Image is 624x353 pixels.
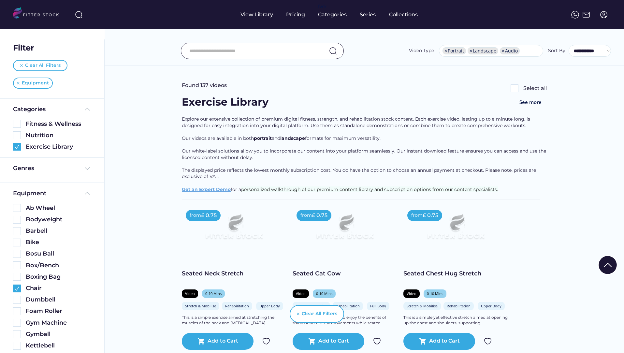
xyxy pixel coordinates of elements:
div: Categories [318,11,347,18]
div: Exercise Library [182,95,268,110]
img: Vector%20%281%29.svg [17,82,20,84]
span: and [272,135,280,141]
span: personalized walkthrough of our premium content library and subscription options from our content... [241,186,498,192]
img: LOGO.svg [13,7,65,21]
img: Frame%20%284%29.svg [83,165,91,172]
span: The displayed price reflects the lowest monthly subscription cost. You do have the option to choo... [182,167,537,180]
div: 0-10 Mins [205,291,222,296]
div: Add to Cart [318,337,349,345]
div: This is a simple yet effective stretch aimed at opening up the chest and shoulders, supporting... [403,315,508,326]
div: Chair [26,284,91,292]
img: Rectangle%205126.svg [13,261,21,269]
img: Rectangle%205126.svg [13,296,21,304]
div: for a [182,116,547,199]
img: Frame%2051.svg [582,11,590,19]
div: Box/Bench [26,261,91,270]
li: Portrait [443,47,466,54]
button: shopping_cart [308,337,316,345]
img: profile-circle.svg [600,11,608,19]
div: Video [185,291,195,296]
div: Clear All Filters [25,62,61,69]
div: from [411,212,423,219]
div: Rehabilitation [225,303,249,308]
span: × [502,49,504,53]
div: Nutrition [26,131,91,140]
span: portrait [254,135,272,141]
span: × [470,49,472,53]
div: £ 0.75 [201,212,217,219]
div: fvck [318,3,327,10]
iframe: chat widget [587,298,619,328]
div: Bike [26,238,91,246]
div: Upper Body [259,303,280,308]
div: Kettlebell [26,342,91,350]
div: Boxing Bag [26,273,91,281]
img: Rectangle%205126.svg [13,330,21,338]
div: Seated Neck Stretch [182,270,286,278]
img: Group%201000002360.svg [13,285,21,292]
img: Frame%20%285%29.svg [83,105,91,113]
div: Rehabilitation [336,303,360,308]
img: meteor-icons_whatsapp%20%281%29.svg [571,11,579,19]
img: Group%201000002324.svg [373,337,381,345]
div: Genres [13,164,34,172]
img: Group%201000002322%20%281%29.svg [599,256,617,274]
div: Add to Cart [208,337,238,345]
div: Stretch & Mobilise [185,303,216,308]
div: Video Type [409,48,434,54]
div: Equipment [13,189,47,198]
div: This is a simple exercise aimed at stretching the muscles of the neck and [MEDICAL_DATA]. [182,315,286,326]
div: Pricing [286,11,305,18]
div: Gymball [26,330,91,338]
div: Series [360,11,376,18]
span: Explore our extensive collection of premium digital fitness, strength, and rehabilitation stock c... [182,116,531,128]
img: Rectangle%205126.svg [13,120,21,128]
img: Frame%2079%20%281%29.svg [414,206,497,253]
iframe: chat widget [597,327,617,346]
img: Rectangle%205126.svg [13,307,21,315]
img: Rectangle%205126.svg [13,204,21,212]
div: Bosu Ball [26,250,91,258]
span: Our white-label solutions allow you to incorporate our content into your platform seamlessly. Our... [182,148,547,160]
div: Add to Cart [429,337,460,345]
img: Group%201000002324.svg [484,337,492,345]
div: from [300,212,312,219]
div: Video [407,291,416,296]
img: Rectangle%205126.svg [511,84,518,92]
a: Get an Expert Demo [182,186,231,192]
img: search-normal.svg [329,47,337,55]
div: Exercise Library [26,143,91,151]
span: Our videos are available in both [182,135,254,141]
div: Stretch & Mobilise [407,303,438,308]
div: Clear All Filters [302,311,337,317]
text: shopping_cart [197,337,205,345]
div: Sort By [548,48,565,54]
div: Equipment [22,80,49,86]
div: 0-10 Mins [316,291,332,296]
div: Bodyweight [26,215,91,224]
li: Landscape [468,47,498,54]
img: Frame%2079%20%281%29.svg [192,206,276,253]
div: This is an accessible way to enjoy the benefits of traditional cat-cow movements while seated... [293,315,397,326]
div: Dumbbell [26,296,91,304]
div: Ab Wheel [26,204,91,212]
div: £ 0.75 [423,212,438,219]
img: Rectangle%205126.svg [13,250,21,258]
img: Group%201000002324.svg [262,337,270,345]
div: Fitness & Wellness [26,120,91,128]
img: Rectangle%205126.svg [13,319,21,327]
text: shopping_cart [419,337,427,345]
img: Vector%20%281%29.svg [20,64,23,67]
div: Seated Chest Hug Stretch [403,270,508,278]
img: Frame%2079%20%281%29.svg [303,206,386,253]
div: Upper Body [481,303,501,308]
img: Rectangle%205126.svg [13,273,21,281]
img: Frame%20%285%29.svg [83,189,91,197]
div: from [190,212,201,219]
div: Filter [13,42,34,53]
div: Gym Machine [26,319,91,327]
div: Seated Cat Cow [293,270,397,278]
div: Barbell [26,227,91,235]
